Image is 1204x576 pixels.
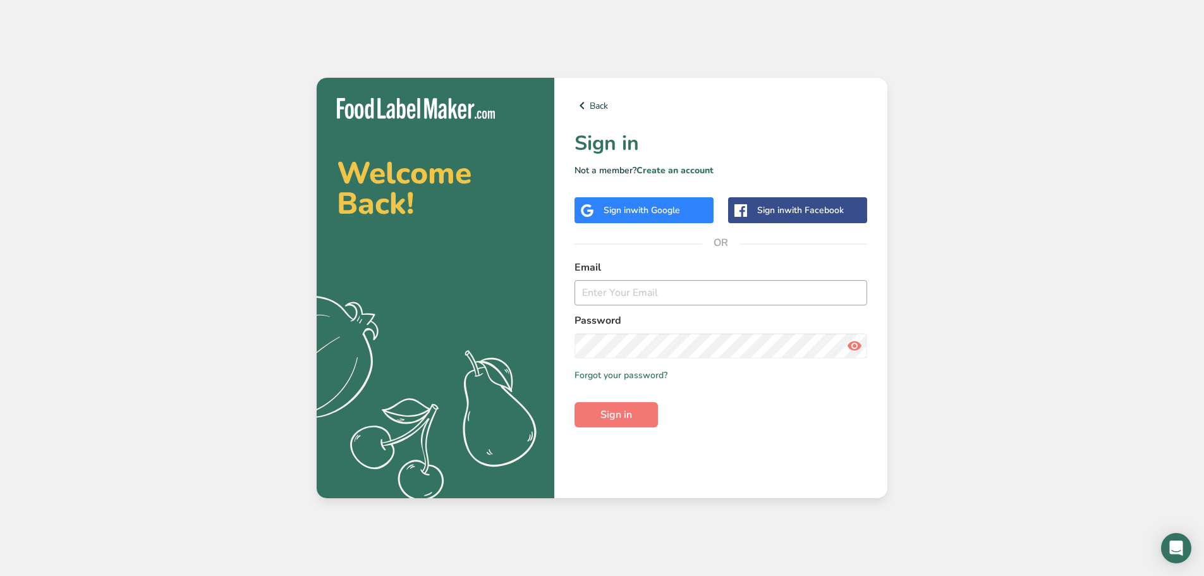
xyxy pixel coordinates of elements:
[575,260,867,275] label: Email
[636,164,714,176] a: Create an account
[337,158,534,219] h2: Welcome Back!
[784,204,844,216] span: with Facebook
[337,98,495,119] img: Food Label Maker
[575,128,867,159] h1: Sign in
[575,313,867,328] label: Password
[575,98,867,113] a: Back
[631,204,680,216] span: with Google
[600,407,632,422] span: Sign in
[575,369,667,382] a: Forgot your password?
[604,204,680,217] div: Sign in
[575,164,867,177] p: Not a member?
[575,280,867,305] input: Enter Your Email
[702,224,740,262] span: OR
[1161,533,1191,563] div: Open Intercom Messenger
[575,402,658,427] button: Sign in
[757,204,844,217] div: Sign in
